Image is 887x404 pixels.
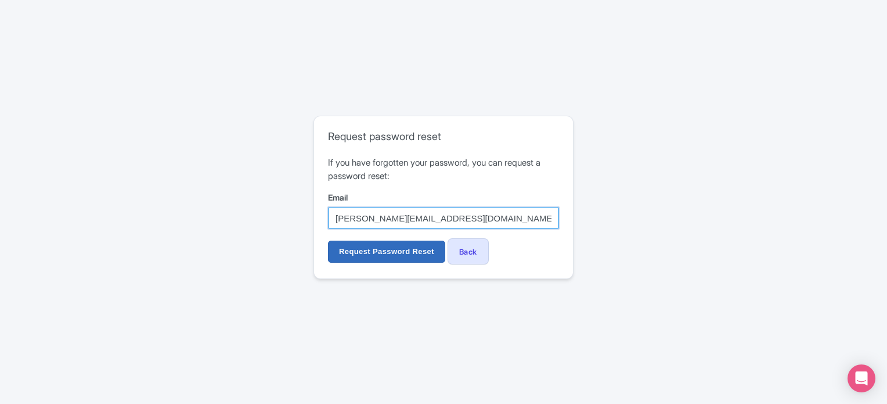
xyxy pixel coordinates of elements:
[328,156,559,183] p: If you have forgotten your password, you can request a password reset:
[328,130,559,143] h2: Request password reset
[328,191,559,203] label: Email
[328,207,559,229] input: username@example.com
[448,238,489,264] a: Back
[848,364,875,392] div: Open Intercom Messenger
[328,241,445,263] input: Request Password Reset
